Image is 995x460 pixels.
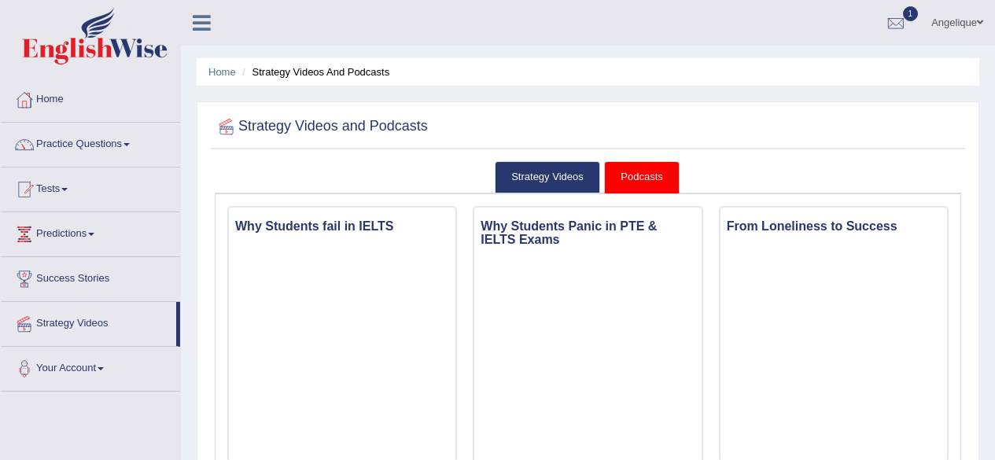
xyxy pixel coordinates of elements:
span: 1 [903,6,919,21]
a: Strategy Videos [495,161,600,193]
a: Podcasts [604,161,679,193]
li: Strategy Videos and Podcasts [238,64,389,79]
a: Home [1,78,180,117]
a: Strategy Videos [1,302,176,341]
a: Home [208,66,236,78]
a: Success Stories [1,257,180,296]
a: Practice Questions [1,123,180,162]
a: Tests [1,167,180,207]
h3: Why Students fail in IELTS [229,215,455,237]
h3: From Loneliness to Success [720,215,947,237]
h3: Why Students Panic in PTE & IELTS Exams [474,215,701,251]
h2: Strategy Videos and Podcasts [215,115,428,138]
a: Your Account [1,347,180,386]
a: Predictions [1,212,180,252]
